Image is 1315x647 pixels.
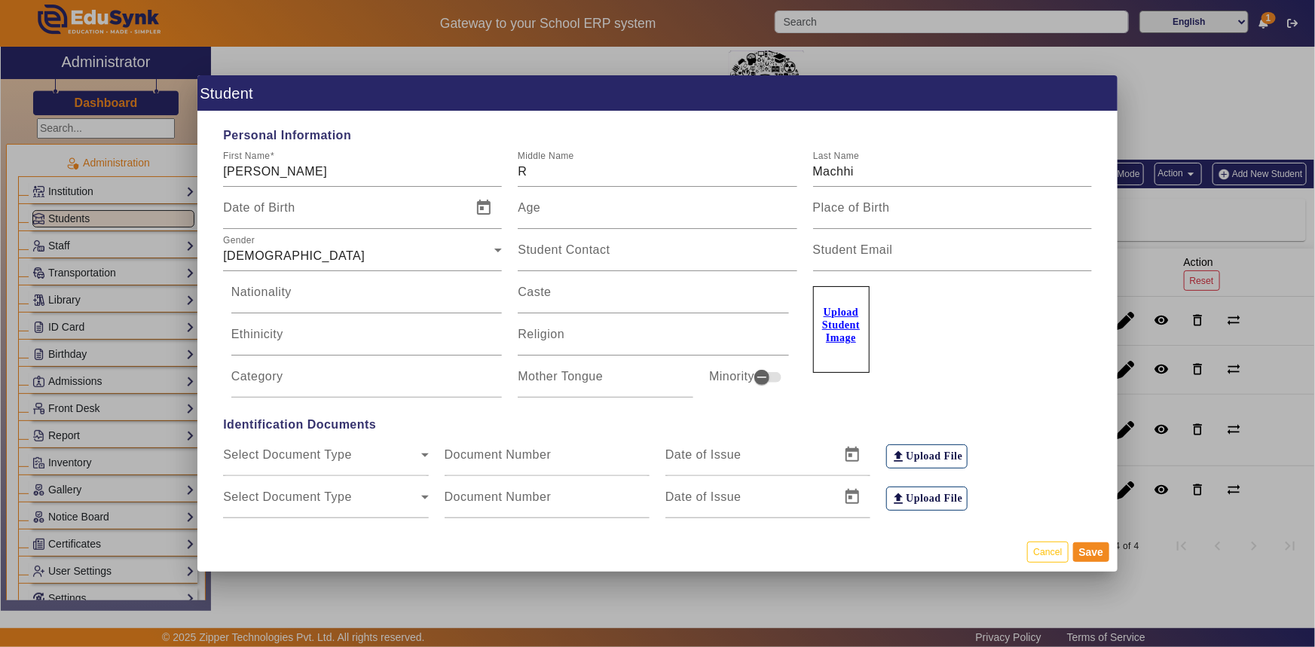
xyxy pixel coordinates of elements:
[518,331,789,349] input: Religion
[223,201,295,214] mat-label: Date of Birth
[709,368,754,386] mat-label: Minority
[1073,542,1110,562] button: Save
[231,331,503,349] input: Ethinicity
[231,374,503,392] input: Category
[891,449,906,464] mat-icon: file_upload
[466,190,502,226] button: Open calendar
[197,75,1118,111] h1: Student
[834,479,870,515] button: Open calendar
[518,370,603,383] mat-label: Mother Tongue
[813,151,859,161] mat-label: Last Name
[813,205,1092,223] input: Place of Birth
[813,163,1092,181] input: Last Name
[665,490,742,503] mat-label: Date of Issue
[834,437,870,473] button: Open calendar
[223,494,420,512] span: Select Document Type
[518,163,797,181] input: Middle Name
[813,243,893,256] mat-label: Student Email
[886,487,967,511] label: Upload File
[518,205,797,223] input: Age
[518,374,693,392] input: Mother Tongue
[231,289,503,307] input: Nationality
[445,448,552,461] mat-label: Document Number
[665,448,742,461] mat-label: Date of Issue
[813,247,1092,265] input: Student Email
[223,531,343,544] b: Permanent Address
[223,236,255,246] mat-label: Gender
[223,249,365,262] span: [DEMOGRAPHIC_DATA]
[1027,542,1068,562] button: Cancel
[223,490,352,503] mat-label: Select Document Type
[665,494,831,512] input: Date of Issue
[518,285,551,298] mat-label: Caste
[518,201,540,214] mat-label: Age
[231,328,283,340] mat-label: Ethinicity
[518,151,574,161] mat-label: Middle Name
[518,289,789,307] input: Caste
[231,370,283,383] mat-label: Category
[223,163,502,181] input: First Name*
[216,127,1100,145] span: Personal Information
[231,285,292,298] mat-label: Nationality
[445,490,552,503] mat-label: Document Number
[518,328,564,340] mat-label: Religion
[886,444,967,468] label: Upload File
[223,205,463,223] input: Date of Birth
[891,491,906,506] mat-icon: file_upload
[518,243,610,256] mat-label: Student Contact
[665,452,831,470] input: Date of Issue
[822,307,860,343] u: Upload Student Image
[813,201,890,214] mat-label: Place of Birth
[216,416,1100,434] span: Identification Documents
[223,448,352,461] mat-label: Select Document Type
[223,151,270,161] mat-label: First Name
[518,247,797,265] input: Student Contact
[223,452,420,470] span: Select Document Type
